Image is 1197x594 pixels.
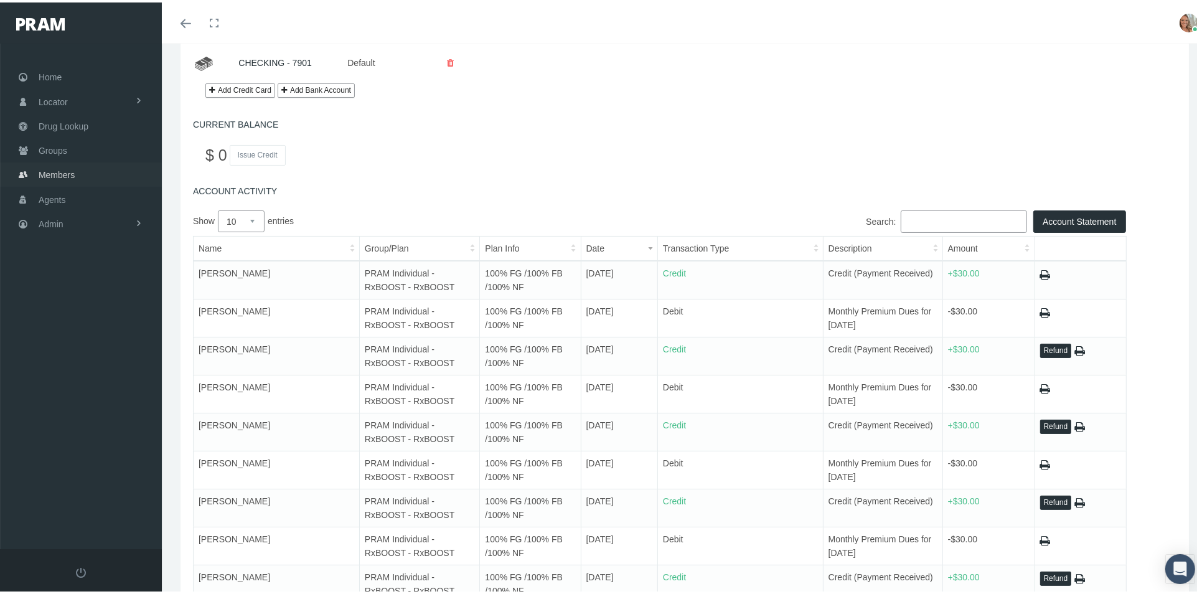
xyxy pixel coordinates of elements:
[1040,417,1072,431] button: Refund
[39,186,66,209] span: Agents
[199,342,270,352] span: [PERSON_NAME]
[1040,266,1051,279] a: Print
[1074,570,1085,583] a: Print
[948,380,977,390] span: -$30.00
[485,570,563,593] span: 100% FG /100% FB /100% NF
[39,210,63,233] span: Admin
[829,342,933,352] span: Credit (Payment Received)
[948,456,977,466] span: -$30.00
[438,55,463,65] a: Delete
[1074,418,1085,431] a: Print
[823,233,942,258] th: Description: activate to sort column ascending
[485,342,563,365] span: 100% FG /100% FB /100% NF
[948,532,977,542] span: -$30.00
[948,304,977,314] span: -$30.00
[485,494,563,517] span: 100% FG /100% FB /100% NF
[485,380,563,403] span: 100% FG /100% FB /100% NF
[365,570,454,593] span: PRAM Individual - RxBOOST - RxBOOST
[365,266,454,290] span: PRAM Individual - RxBOOST - RxBOOST
[278,81,355,95] button: Add Bank Account
[663,532,683,542] span: Debit
[193,184,1176,194] h5: ACCOUNT ACTIVITY
[948,570,980,580] span: +$30.00
[663,418,686,428] span: Credit
[39,112,88,136] span: Drug Lookup
[194,233,360,258] th: Name: activate to sort column ascending
[657,233,823,258] th: Transaction Type: activate to sort column ascending
[660,208,1027,230] label: Search:
[1074,494,1085,507] a: Print
[218,208,265,230] select: Showentries
[1040,341,1072,356] button: Refund
[586,418,614,428] span: [DATE]
[193,51,215,72] img: card_bank.png
[365,304,454,328] span: PRAM Individual - RxBOOST - RxBOOST
[901,208,1027,230] input: Search:
[663,494,686,504] span: Credit
[829,456,932,479] span: Monthly Premium Dues for [DATE]
[480,233,581,258] th: Plan Info: activate to sort column ascending
[948,266,980,276] span: +$30.00
[199,380,270,390] span: [PERSON_NAME]
[365,342,454,365] span: PRAM Individual - RxBOOST - RxBOOST
[829,266,933,276] span: Credit (Payment Received)
[365,380,454,403] span: PRAM Individual - RxBOOST - RxBOOST
[1040,456,1051,469] a: Print
[663,304,683,314] span: Debit
[586,494,614,504] span: [DATE]
[1074,342,1085,355] a: Print
[586,380,614,390] span: [DATE]
[829,418,933,428] span: Credit (Payment Received)
[193,117,1176,128] h5: CURRENT BALANCE
[485,266,563,290] span: 100% FG /100% FB /100% NF
[1040,304,1051,317] a: Print
[829,532,932,555] span: Monthly Premium Dues for [DATE]
[485,304,563,328] span: 100% FG /100% FB /100% NF
[16,16,65,28] img: PRAM_20_x_78.png
[663,342,686,352] span: Credit
[359,233,480,258] th: Group/Plan: activate to sort column ascending
[586,532,614,542] span: [DATE]
[365,494,454,517] span: PRAM Individual - RxBOOST - RxBOOST
[199,304,270,314] span: [PERSON_NAME]
[663,380,683,390] span: Debit
[39,63,62,87] span: Home
[586,570,614,580] span: [DATE]
[663,266,686,276] span: Credit
[948,342,980,352] span: +$30.00
[485,418,563,441] span: 100% FG /100% FB /100% NF
[199,532,270,542] span: [PERSON_NAME]
[365,456,454,479] span: PRAM Individual - RxBOOST - RxBOOST
[199,570,270,580] span: [PERSON_NAME]
[586,266,614,276] span: [DATE]
[199,494,270,504] span: [PERSON_NAME]
[39,136,67,160] span: Groups
[1040,380,1051,393] a: Print
[948,418,980,428] span: +$30.00
[39,161,75,184] span: Members
[829,494,933,504] span: Credit (Payment Received)
[942,233,1035,258] th: Amount: activate to sort column ascending
[365,532,454,555] span: PRAM Individual - RxBOOST - RxBOOST
[193,208,660,230] label: Show entries
[1033,208,1125,230] button: Account Statement
[1165,552,1195,582] div: Open Intercom Messenger
[586,456,614,466] span: [DATE]
[663,570,686,580] span: Credit
[586,304,614,314] span: [DATE]
[948,494,980,504] span: +$30.00
[1040,569,1072,583] button: Refund
[199,266,270,276] span: [PERSON_NAME]
[338,50,374,72] div: Default
[586,342,614,352] span: [DATE]
[581,233,657,258] th: Date: activate to sort column ascending
[1040,493,1072,507] button: Refund
[485,456,563,479] span: 100% FG /100% FB /100% NF
[199,418,270,428] span: [PERSON_NAME]
[1040,532,1051,545] a: Print
[365,418,454,441] span: PRAM Individual - RxBOOST - RxBOOST
[205,81,275,95] a: Add Credit Card
[485,532,563,555] span: 100% FG /100% FB /100% NF
[663,456,683,466] span: Debit
[238,55,311,65] a: CHECKING - 7901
